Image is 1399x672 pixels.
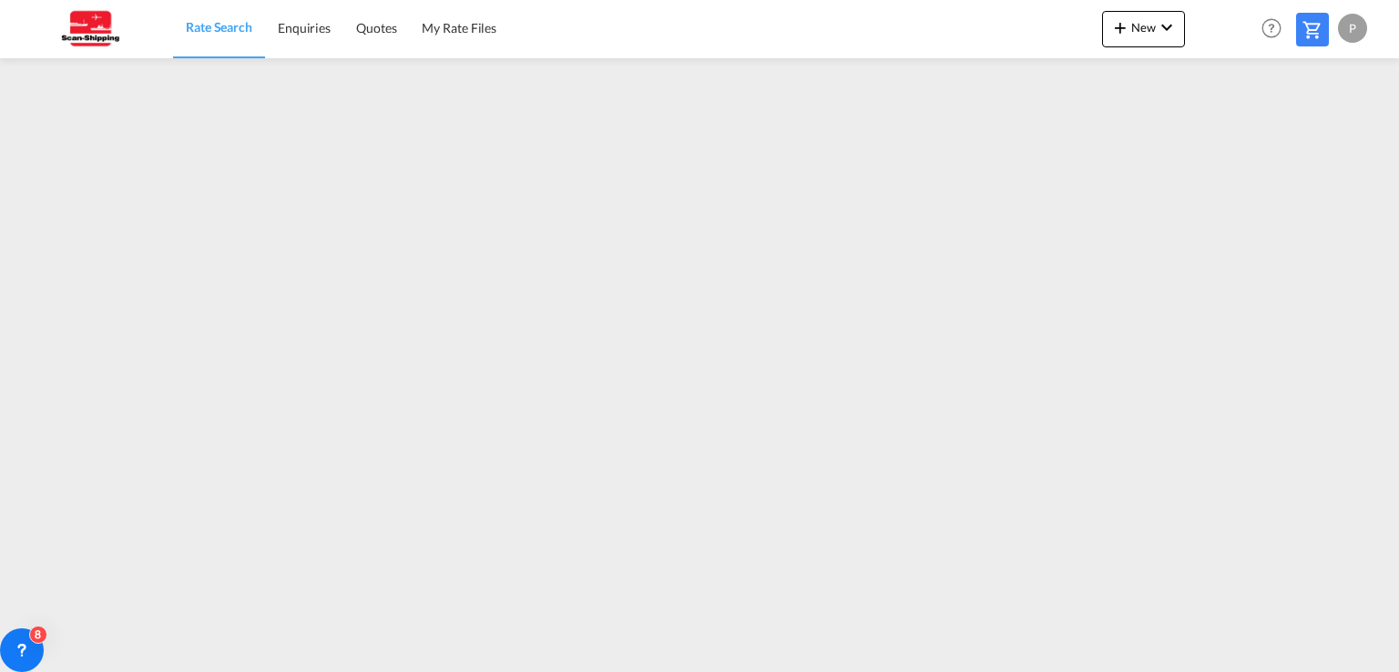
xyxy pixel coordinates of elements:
[278,20,331,36] span: Enquiries
[422,20,496,36] span: My Rate Files
[186,19,252,35] span: Rate Search
[27,8,150,49] img: 123b615026f311ee80dabbd30bc9e10f.jpg
[1109,20,1178,35] span: New
[1338,14,1367,43] div: P
[1156,16,1178,38] md-icon: icon-chevron-down
[1109,16,1131,38] md-icon: icon-plus 400-fg
[1256,13,1287,44] span: Help
[1256,13,1296,46] div: Help
[356,20,396,36] span: Quotes
[1102,11,1185,47] button: icon-plus 400-fgNewicon-chevron-down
